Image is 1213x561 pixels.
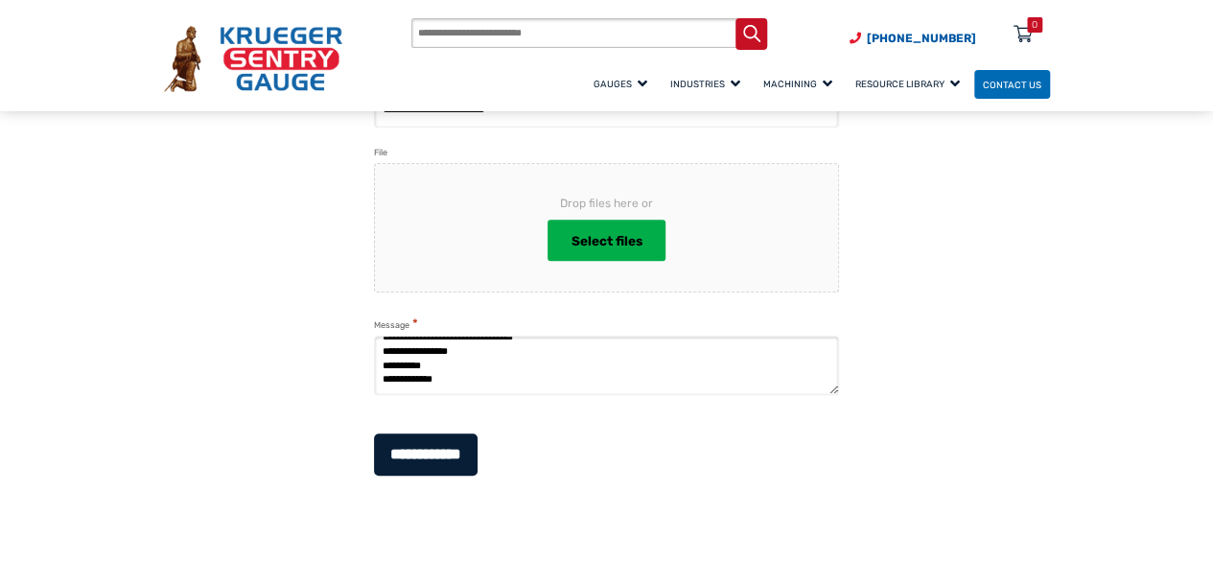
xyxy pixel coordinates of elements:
[855,79,960,89] span: Resource Library
[1032,17,1038,33] div: 0
[164,26,342,92] img: Krueger Sentry Gauge
[662,67,755,101] a: Industries
[850,30,976,47] a: Phone Number (920) 434-8860
[974,70,1050,100] a: Contact Us
[847,67,974,101] a: Resource Library
[983,79,1041,89] span: Contact Us
[585,67,662,101] a: Gauges
[374,316,418,333] label: Message
[763,79,832,89] span: Machining
[867,32,976,45] span: [PHONE_NUMBER]
[374,146,387,160] label: File
[406,195,807,212] span: Drop files here or
[755,67,847,101] a: Machining
[548,220,665,261] button: select files, file
[670,79,740,89] span: Industries
[594,79,647,89] span: Gauges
